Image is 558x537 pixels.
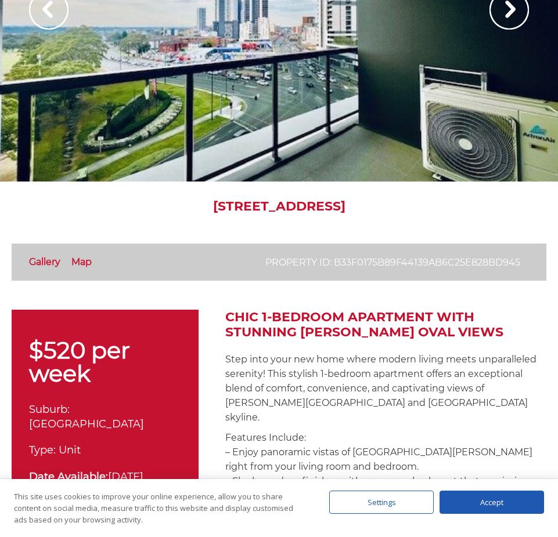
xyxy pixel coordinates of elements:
a: Gallery [29,256,60,267]
span: Unit [59,444,81,456]
h2: Chic 1-Bedroom Apartment with Stunning [PERSON_NAME] Oval Views [225,310,546,340]
div: Settings [329,491,434,514]
p: Step into your new home where modern living meets unparalleled serenity! This stylish 1-bedroom a... [225,352,546,424]
div: [DATE] [29,469,181,485]
span: [GEOGRAPHIC_DATA] [29,418,144,430]
p: $520 per week [29,339,181,385]
h1: [STREET_ADDRESS] [12,199,546,214]
div: Accept [440,491,544,514]
p: Property ID: b33f0175b89f44139ab6c25e828bd945 [265,255,520,270]
a: Map [71,256,92,267]
span: Suburb: [29,403,70,416]
strong: Date Available: [29,470,108,483]
div: This site uses cookies to improve your online experience, allow you to share content on social me... [14,491,306,525]
span: Type: [29,444,56,456]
